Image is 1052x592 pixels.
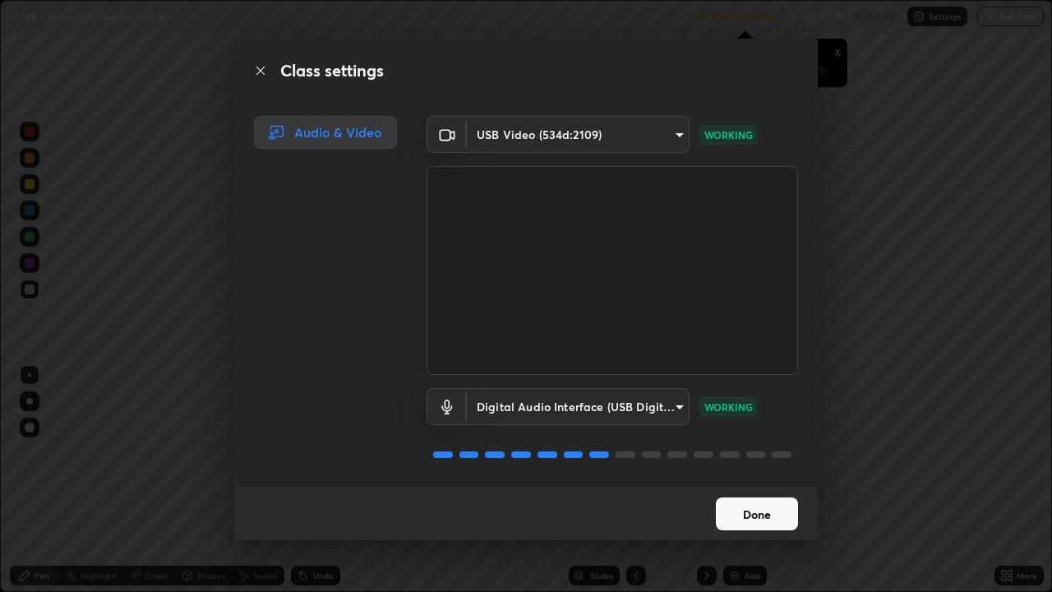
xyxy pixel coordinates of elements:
p: WORKING [704,127,753,142]
div: USB Video (534d:2109) [467,388,690,425]
p: WORKING [704,400,753,414]
div: USB Video (534d:2109) [467,116,690,153]
div: Audio & Video [254,116,397,149]
h2: Class settings [280,58,384,83]
button: Done [716,497,798,530]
